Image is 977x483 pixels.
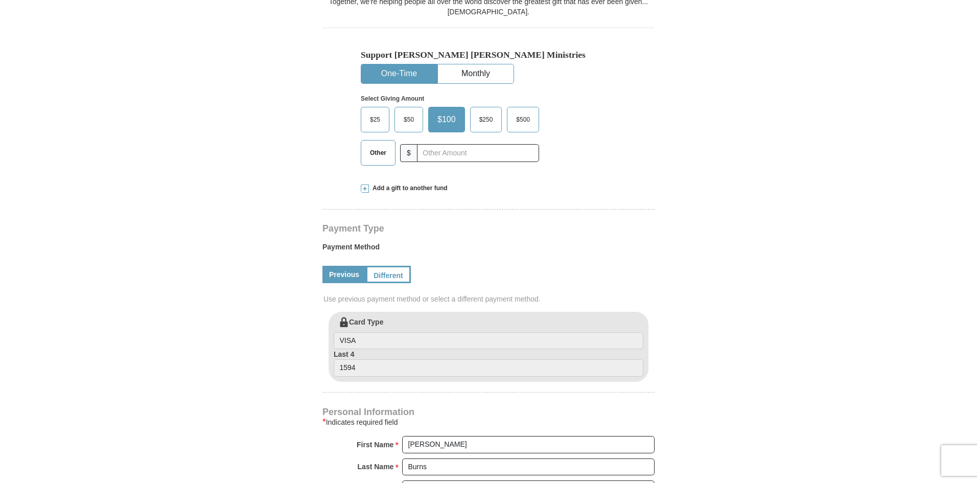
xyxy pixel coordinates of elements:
[334,349,643,377] label: Last 4
[334,317,643,350] label: Card Type
[369,184,448,193] span: Add a gift to another fund
[322,416,655,428] div: Indicates required field
[361,50,616,60] h5: Support [PERSON_NAME] [PERSON_NAME] Ministries
[365,112,385,127] span: $25
[361,64,437,83] button: One-Time
[400,144,417,162] span: $
[399,112,419,127] span: $50
[474,112,498,127] span: $250
[322,266,366,283] a: Previous
[322,224,655,233] h4: Payment Type
[361,95,424,102] strong: Select Giving Amount
[511,112,535,127] span: $500
[357,438,393,452] strong: First Name
[322,242,655,257] label: Payment Method
[322,408,655,416] h4: Personal Information
[334,332,643,350] input: Card Type
[334,359,643,377] input: Last 4
[417,144,539,162] input: Other Amount
[323,294,656,304] span: Use previous payment method or select a different payment method.
[358,459,394,474] strong: Last Name
[366,266,411,283] a: Different
[432,112,461,127] span: $100
[365,145,391,160] span: Other
[438,64,514,83] button: Monthly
